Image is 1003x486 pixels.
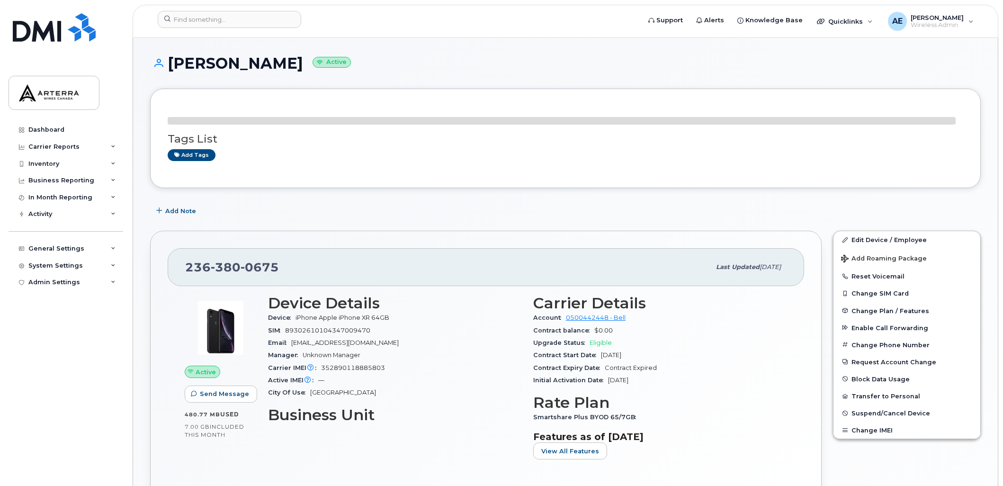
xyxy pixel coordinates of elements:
h3: Tags List [168,133,963,145]
span: Contract balance [533,327,594,334]
span: Eligible [590,339,612,346]
button: View All Features [533,442,607,459]
span: View All Features [541,447,599,456]
span: [DATE] [601,351,621,359]
span: Upgrade Status [533,339,590,346]
span: Active IMEI [268,377,318,384]
span: iPhone Apple iPhone XR 64GB [296,314,389,321]
span: Email [268,339,291,346]
h3: Features as of [DATE] [533,431,787,442]
span: 7.00 GB [185,423,210,430]
h3: Carrier Details [533,295,787,312]
span: 352890118885803 [321,364,385,371]
span: Send Message [200,389,249,398]
span: Last updated [716,263,760,270]
span: $0.00 [594,327,613,334]
button: Change IMEI [833,422,980,439]
h3: Rate Plan [533,394,787,411]
button: Send Message [185,386,257,403]
button: Block Data Usage [833,370,980,387]
span: 0675 [241,260,279,274]
h1: [PERSON_NAME] [150,55,981,72]
span: Active [196,368,216,377]
span: Enable Call Forwarding [851,324,928,331]
span: Carrier IMEI [268,364,321,371]
h3: Business Unit [268,406,522,423]
span: [DATE] [760,263,781,270]
button: Reset Voicemail [833,268,980,285]
button: Request Account Change [833,353,980,370]
button: Change Plan / Features [833,302,980,319]
span: Contract Start Date [533,351,601,359]
span: 380 [211,260,241,274]
button: Add Note [150,202,204,219]
span: Manager [268,351,303,359]
span: — [318,377,324,384]
span: Contract Expiry Date [533,364,605,371]
a: Add tags [168,149,215,161]
span: City Of Use [268,389,310,396]
button: Change Phone Number [833,336,980,353]
span: Device [268,314,296,321]
button: Enable Call Forwarding [833,319,980,336]
a: 0500442448 - Bell [566,314,626,321]
small: Active [313,57,351,68]
span: 89302610104347009470 [285,327,370,334]
span: [DATE] [608,377,628,384]
button: Transfer to Personal [833,387,980,405]
span: Unknown Manager [303,351,360,359]
span: [EMAIL_ADDRESS][DOMAIN_NAME] [291,339,399,346]
span: Suspend/Cancel Device [851,410,930,417]
span: Initial Activation Date [533,377,608,384]
a: Edit Device / Employee [833,231,980,248]
span: Change Plan / Features [851,307,929,314]
span: included this month [185,423,244,439]
span: 236 [185,260,279,274]
span: Contract Expired [605,364,657,371]
img: image20231002-3703462-1qb80zy.jpeg [192,299,249,356]
button: Add Roaming Package [833,248,980,268]
span: [GEOGRAPHIC_DATA] [310,389,376,396]
button: Change SIM Card [833,285,980,302]
span: Add Note [165,207,196,216]
span: Smartshare Plus BYOD 65/7GB [533,414,641,421]
span: used [220,411,239,418]
span: Account [533,314,566,321]
button: Suspend/Cancel Device [833,405,980,422]
span: Add Roaming Package [841,255,927,264]
h3: Device Details [268,295,522,312]
span: 480.77 MB [185,411,220,418]
span: SIM [268,327,285,334]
